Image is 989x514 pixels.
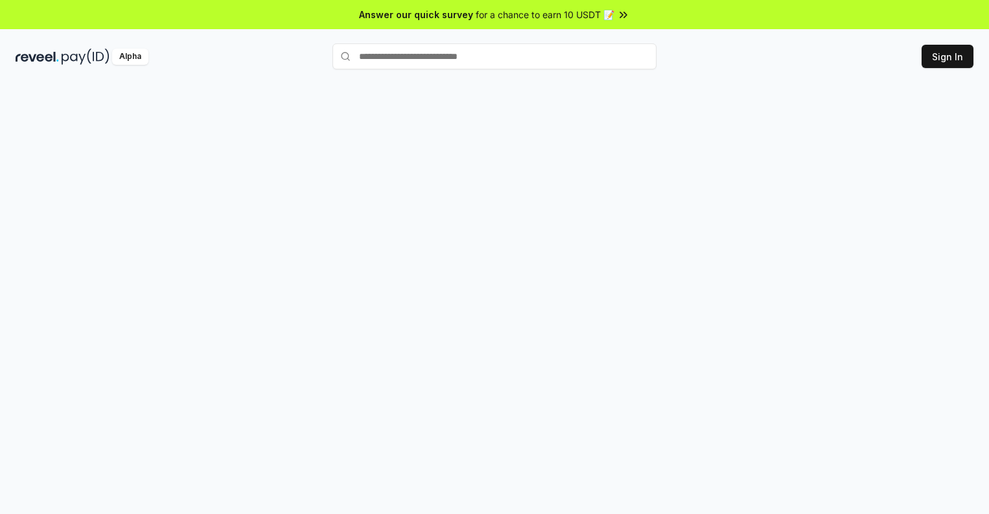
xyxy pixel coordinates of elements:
[62,49,110,65] img: pay_id
[112,49,148,65] div: Alpha
[359,8,473,21] span: Answer our quick survey
[922,45,973,68] button: Sign In
[16,49,59,65] img: reveel_dark
[476,8,614,21] span: for a chance to earn 10 USDT 📝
